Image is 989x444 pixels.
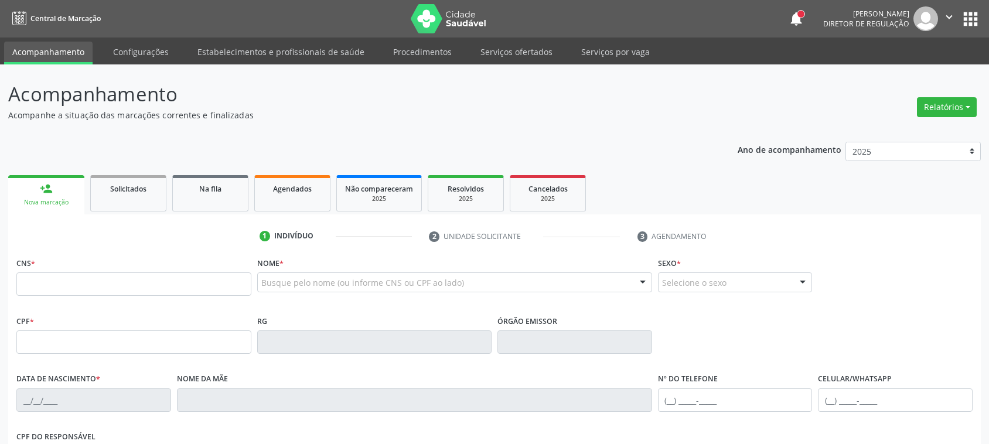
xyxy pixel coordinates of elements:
[345,194,413,203] div: 2025
[8,80,689,109] p: Acompanhamento
[788,11,804,27] button: notifications
[110,184,146,194] span: Solicitados
[436,194,495,203] div: 2025
[658,370,718,388] label: Nº do Telefone
[573,42,658,62] a: Serviços por vaga
[738,142,841,156] p: Ano de acompanhamento
[260,231,270,241] div: 1
[16,388,171,412] input: __/__/____
[189,42,373,62] a: Estabelecimentos e profissionais de saúde
[273,184,312,194] span: Agendados
[345,184,413,194] span: Não compareceram
[519,194,577,203] div: 2025
[472,42,561,62] a: Serviços ofertados
[818,370,892,388] label: Celular/WhatsApp
[40,182,53,195] div: person_add
[913,6,938,31] img: img
[448,184,484,194] span: Resolvidos
[257,254,284,272] label: Nome
[960,9,981,29] button: apps
[274,231,313,241] div: Indivíduo
[917,97,977,117] button: Relatórios
[658,388,813,412] input: (__) _____-_____
[257,312,267,330] label: RG
[8,9,101,28] a: Central de Marcação
[4,42,93,64] a: Acompanhamento
[199,184,221,194] span: Na fila
[105,42,177,62] a: Configurações
[16,198,76,207] div: Nova marcação
[658,254,681,272] label: Sexo
[30,13,101,23] span: Central de Marcação
[16,254,35,272] label: CNS
[662,276,727,289] span: Selecione o sexo
[261,276,464,289] span: Busque pelo nome (ou informe CNS ou CPF ao lado)
[16,312,34,330] label: CPF
[16,370,100,388] label: Data de nascimento
[497,312,557,330] label: Órgão emissor
[943,11,956,23] i: 
[177,370,228,388] label: Nome da mãe
[823,9,909,19] div: [PERSON_NAME]
[818,388,973,412] input: (__) _____-_____
[528,184,568,194] span: Cancelados
[385,42,460,62] a: Procedimentos
[8,109,689,121] p: Acompanhe a situação das marcações correntes e finalizadas
[938,6,960,31] button: 
[823,19,909,29] span: Diretor de regulação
